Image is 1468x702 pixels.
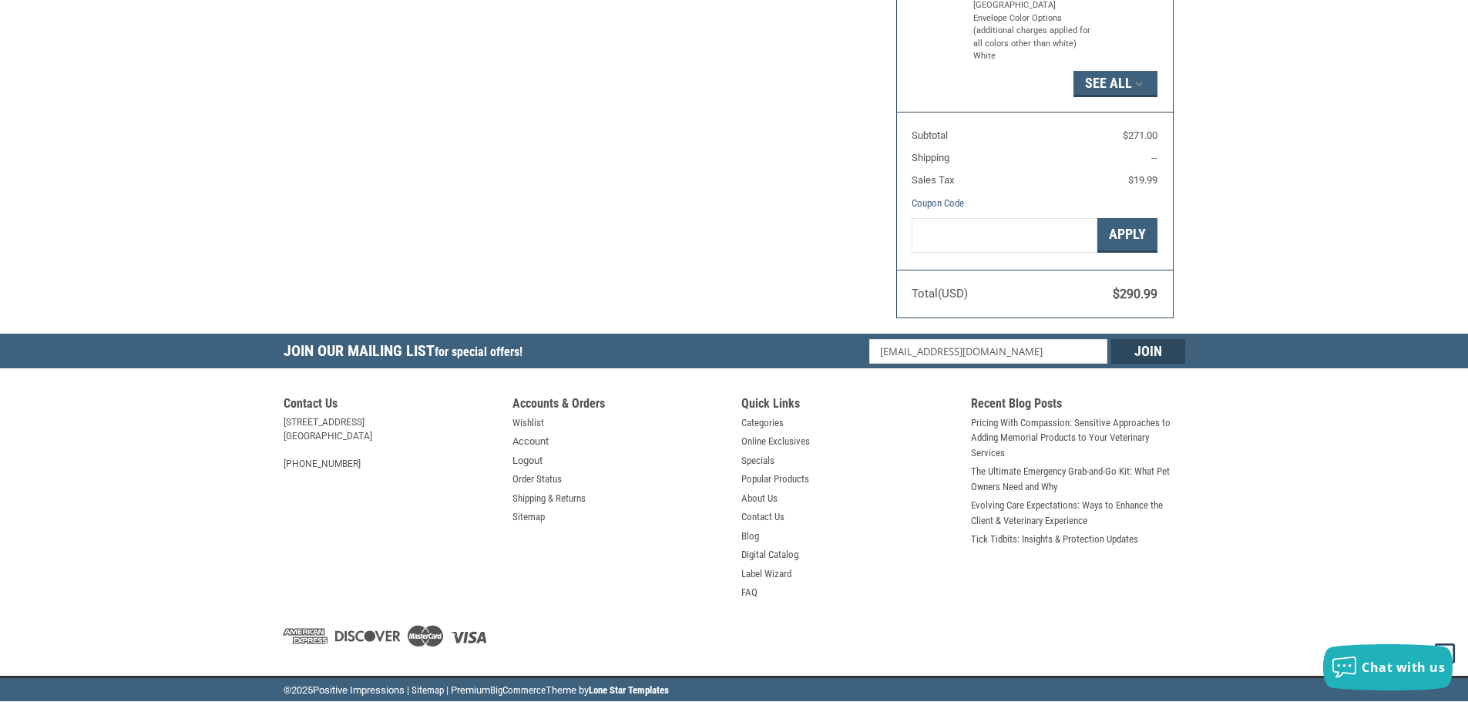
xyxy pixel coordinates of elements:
a: About Us [741,491,778,506]
a: Lone Star Templates [589,684,669,696]
span: Subtotal [912,129,948,141]
a: The Ultimate Emergency Grab-and-Go Kit: What Pet Owners Need and Why [971,464,1185,494]
span: -- [1151,152,1157,163]
button: Apply [1097,218,1157,253]
span: 2025 [291,684,313,696]
span: Chat with us [1362,659,1445,676]
a: BigCommerce [490,684,546,696]
span: for special offers! [435,344,522,359]
address: [STREET_ADDRESS] [GEOGRAPHIC_DATA] [PHONE_NUMBER] [284,415,498,471]
button: Chat with us [1323,644,1453,690]
a: Contact Us [741,509,784,525]
span: Total (USD) [912,287,968,301]
h5: Contact Us [284,396,498,415]
a: Account [512,434,549,449]
li: | Premium Theme by [446,683,669,702]
h5: Quick Links [741,396,956,415]
a: Tick Tidbits: Insights & Protection Updates [971,532,1138,547]
button: See All [1073,71,1157,97]
a: Order Status [512,472,562,487]
a: Popular Products [741,472,809,487]
a: Specials [741,453,774,469]
a: Online Exclusives [741,434,810,449]
a: FAQ [741,585,758,600]
span: Sales Tax [912,174,954,186]
input: Gift Certificate or Coupon Code [912,218,1097,253]
h5: Recent Blog Posts [971,396,1185,415]
input: Email [869,339,1107,364]
span: Shipping [912,152,949,163]
span: $271.00 [1123,129,1157,141]
a: Pricing With Compassion: Sensitive Approaches to Adding Memorial Products to Your Veterinary Serv... [971,415,1185,461]
a: Coupon Code [912,197,964,209]
li: Envelope Color Options (additional charges applied for all colors other than white) White [973,12,1093,63]
h5: Accounts & Orders [512,396,727,415]
a: | Sitemap [407,684,444,696]
a: Categories [741,415,784,431]
a: Digital Catalog [741,547,798,563]
input: Join [1111,339,1185,364]
h5: Join Our Mailing List [284,334,530,373]
a: Shipping & Returns [512,491,586,506]
span: © Positive Impressions [284,684,405,696]
a: Blog [741,529,759,544]
a: Logout [512,453,543,469]
a: Evolving Care Expectations: Ways to Enhance the Client & Veterinary Experience [971,498,1185,528]
a: Label Wizard [741,566,791,582]
span: $19.99 [1128,174,1157,186]
a: Wishlist [512,415,544,431]
a: Sitemap [512,509,545,525]
span: $290.99 [1113,287,1157,301]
